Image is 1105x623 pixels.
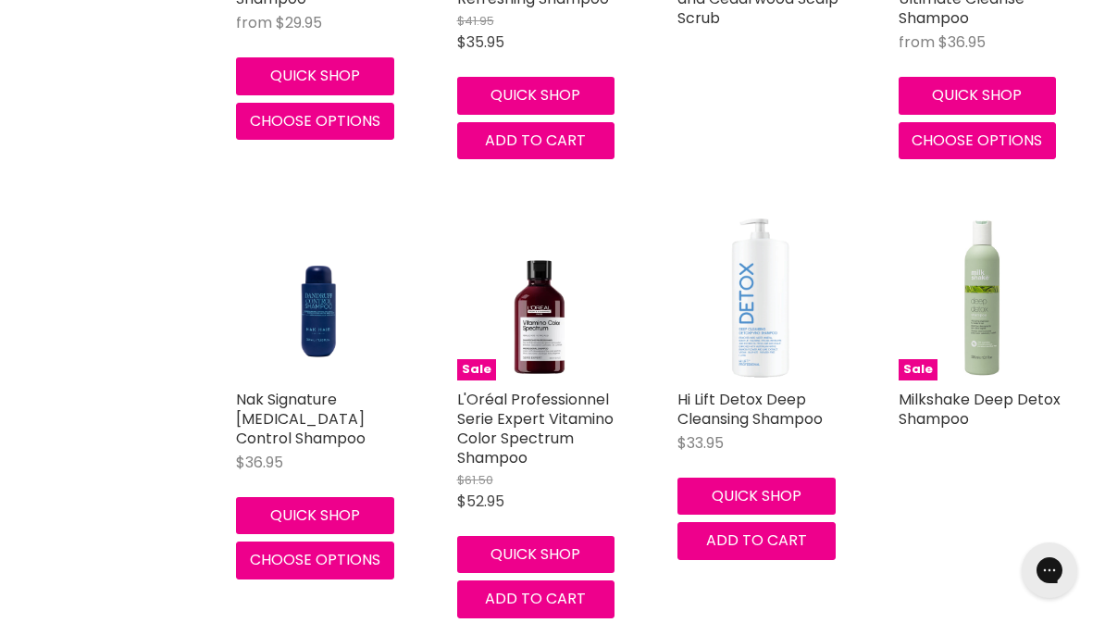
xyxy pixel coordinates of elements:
button: Choose options [236,542,394,579]
span: Choose options [912,130,1042,151]
span: Sale [457,359,496,380]
span: Add to cart [485,130,586,151]
span: $35.95 [457,31,504,53]
button: Quick shop [236,57,394,94]
a: Milkshake Deep Detox Shampoo [899,389,1061,430]
img: Hi Lift Detox Deep Cleansing Shampoo [677,215,843,380]
img: L'Oréal Professionnel Serie Expert Vitamino Color Spectrum Shampoo [457,215,623,380]
span: $29.95 [276,12,322,33]
span: $33.95 [677,432,724,454]
a: Nak Signature Dandruff Control Shampoo [236,215,402,380]
iframe: Gorgias live chat messenger [1012,536,1086,604]
span: $36.95 [938,31,986,53]
button: Quick shop [677,478,836,515]
button: Quick shop [457,536,615,573]
a: L'Oréal Professionnel Serie Expert Vitamino Color Spectrum Shampoo [457,389,614,468]
span: $36.95 [236,452,283,473]
span: Choose options [250,549,380,570]
span: $52.95 [457,491,504,512]
button: Add to cart [457,122,615,159]
a: Hi Lift Detox Deep Cleansing Shampoo [677,389,823,430]
button: Quick shop [457,77,615,114]
span: from [899,31,935,53]
a: L'Oréal Professionnel Serie Expert Vitamino Color Spectrum ShampooSale [457,215,623,380]
span: Sale [899,359,937,380]
img: Milkshake Deep Detox Shampoo [899,215,1064,380]
img: Nak Signature Dandruff Control Shampoo [253,215,385,380]
button: Choose options [899,122,1057,159]
button: Add to cart [677,522,836,559]
a: Milkshake Deep Detox ShampooSale [899,215,1064,380]
a: Nak Signature [MEDICAL_DATA] Control Shampoo [236,389,366,449]
span: Add to cart [706,530,807,551]
button: Choose options [236,103,394,140]
button: Quick shop [236,497,394,534]
span: $61.50 [457,471,493,489]
span: Choose options [250,110,380,131]
span: $41.95 [457,12,494,30]
button: Quick shop [899,77,1057,114]
button: Add to cart [457,580,615,617]
span: Add to cart [485,588,586,609]
span: from [236,12,272,33]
